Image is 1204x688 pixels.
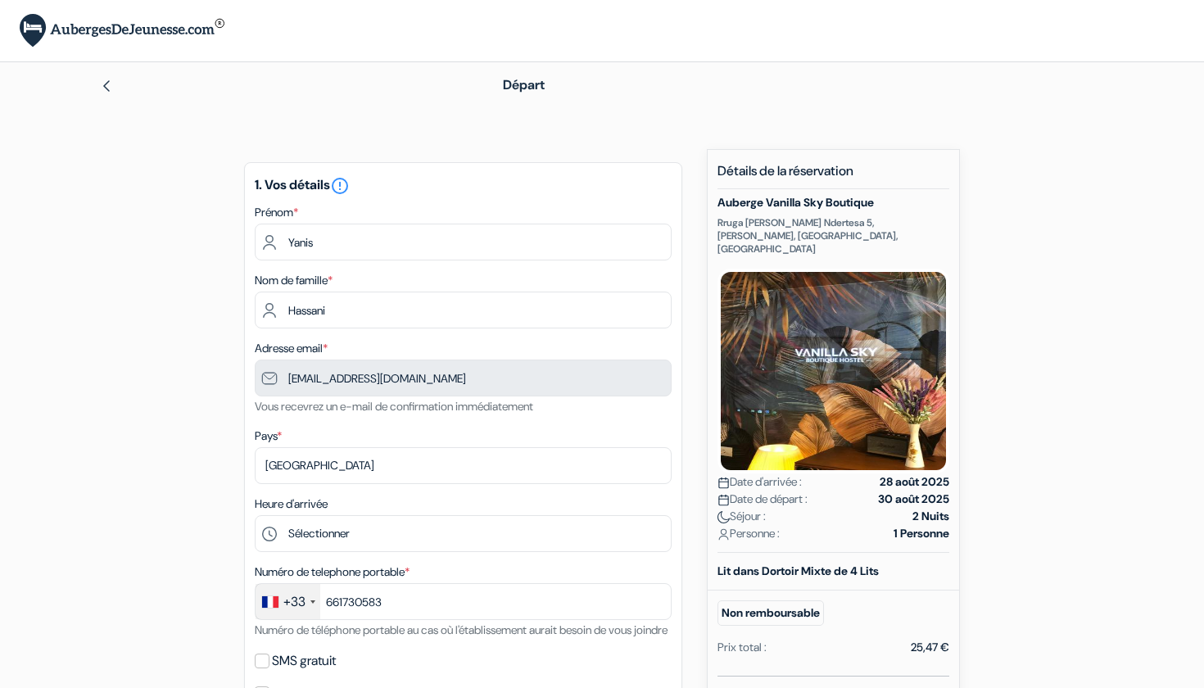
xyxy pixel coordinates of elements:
label: Nom de famille [255,272,333,289]
small: Numéro de téléphone portable au cas où l'établissement aurait besoin de vous joindre [255,622,668,637]
label: SMS gratuit [272,650,336,672]
label: Prénom [255,204,298,221]
img: AubergesDeJeunesse.com [20,14,224,48]
span: Personne : [717,525,780,542]
small: Vous recevrez un e-mail de confirmation immédiatement [255,399,533,414]
img: user_icon.svg [717,528,730,541]
strong: 2 Nuits [912,508,949,525]
img: left_arrow.svg [100,79,113,93]
h5: Détails de la réservation [717,163,949,189]
div: Prix total : [717,639,767,656]
a: error_outline [330,176,350,193]
img: calendar.svg [717,494,730,506]
strong: 1 Personne [894,525,949,542]
strong: 30 août 2025 [878,491,949,508]
input: Entrez votre prénom [255,224,672,260]
h5: Auberge Vanilla Sky Boutique [717,196,949,210]
b: Lit dans Dortoir Mixte de 4 Lits [717,564,879,578]
label: Adresse email [255,340,328,357]
i: error_outline [330,176,350,196]
h5: 1. Vos détails [255,176,672,196]
label: Heure d'arrivée [255,496,328,513]
small: Non remboursable [717,600,824,626]
label: Pays [255,428,282,445]
img: moon.svg [717,511,730,523]
div: France: +33 [256,584,320,619]
input: Entrer adresse e-mail [255,360,672,396]
img: calendar.svg [717,477,730,489]
input: Entrer le nom de famille [255,292,672,328]
strong: 28 août 2025 [880,473,949,491]
label: Numéro de telephone portable [255,564,410,581]
span: Date de départ : [717,491,808,508]
div: 25,47 € [911,639,949,656]
span: Départ [503,76,545,93]
span: Date d'arrivée : [717,473,802,491]
div: +33 [283,592,306,612]
span: Séjour : [717,508,766,525]
p: Rruga [PERSON_NAME] Ndertesa 5, [PERSON_NAME], [GEOGRAPHIC_DATA], [GEOGRAPHIC_DATA] [717,216,949,256]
